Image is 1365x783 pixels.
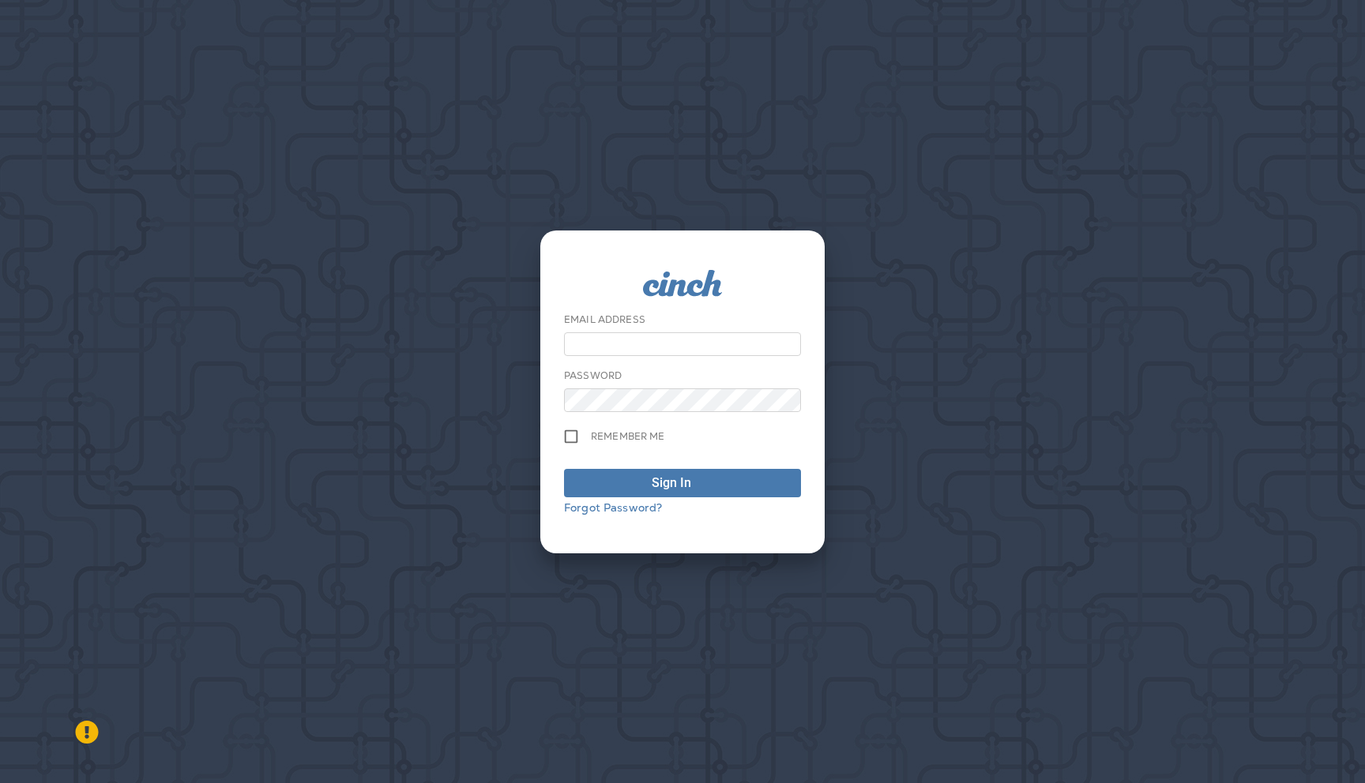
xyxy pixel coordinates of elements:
div: Sign In [652,474,691,493]
a: Forgot Password? [564,500,662,515]
span: Remember me [591,430,665,443]
button: Sign In [564,469,801,497]
label: Password [564,369,622,382]
label: Email Address [564,313,645,326]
